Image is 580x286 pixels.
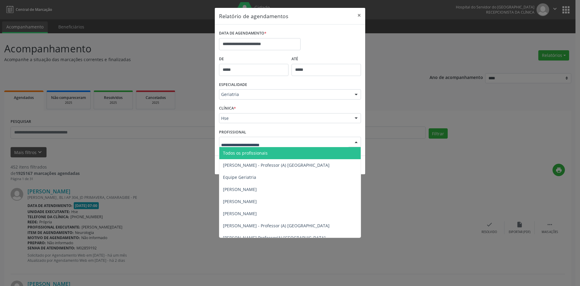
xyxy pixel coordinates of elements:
[223,223,330,228] span: [PERSON_NAME] - Professor (A) [GEOGRAPHIC_DATA]
[219,12,288,20] h5: Relatório de agendamentos
[223,211,257,216] span: [PERSON_NAME]
[353,8,365,23] button: Close
[219,54,288,64] label: De
[223,235,326,241] span: [PERSON_NAME] Professor(A) [GEOGRAPHIC_DATA]
[219,127,246,137] label: PROFISSIONAL
[223,186,257,192] span: [PERSON_NAME]
[219,80,247,90] label: ESPECIALIDADE
[219,104,236,113] label: CLÍNICA
[223,199,257,204] span: [PERSON_NAME]
[221,115,349,121] span: Hse
[223,150,268,156] span: Todos os profissionais
[221,91,349,97] span: Geriatria
[223,174,256,180] span: Equipe Geriatria
[219,29,266,38] label: DATA DE AGENDAMENTO
[223,162,330,168] span: [PERSON_NAME] - Professor (A) [GEOGRAPHIC_DATA]
[292,54,361,64] label: ATÉ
